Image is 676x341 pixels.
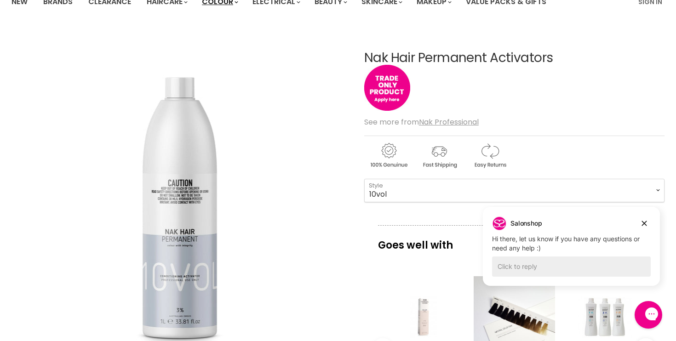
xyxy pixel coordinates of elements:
span: See more from [364,117,479,127]
p: Goes well with [378,225,651,256]
iframe: Gorgias live chat campaigns [476,205,667,300]
a: Nak Professional [419,117,479,127]
iframe: Gorgias live chat messenger [630,298,667,332]
img: returns.gif [465,142,514,170]
img: tradeonly_small.jpg [364,65,410,111]
img: shipping.gif [415,142,464,170]
h1: Nak Hair Permanent Activators [364,51,665,65]
img: genuine.gif [364,142,413,170]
